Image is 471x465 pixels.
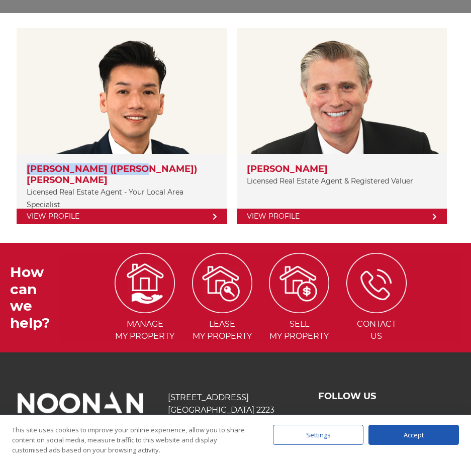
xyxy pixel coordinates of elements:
span: Lease my Property [184,318,259,342]
img: ICONS [192,253,252,313]
p: Licensed Real Estate Agent - Your Local Area Specialist [27,186,217,211]
h3: [PERSON_NAME] [247,164,437,175]
div: Settings [273,425,363,445]
h3: FOLLOW US [318,391,453,402]
p: Licensed Real Estate Agent & Registered Valuer [247,175,437,188]
a: ICONS Managemy Property [108,278,182,341]
a: ICONS Sellmy Property [262,278,337,341]
img: ICONS [115,253,175,313]
a: View Profile [237,209,447,224]
span: Contact Us [339,318,414,342]
a: ICONS Leasemy Property [184,278,259,341]
span: Sell my Property [262,318,337,342]
img: ICONS [269,253,329,313]
span: Manage my Property [108,318,182,342]
img: ICONS [346,253,407,313]
a: View Profile [17,209,227,224]
p: [STREET_ADDRESS] [GEOGRAPHIC_DATA] 2223 [168,391,303,416]
div: This site uses cookies to improve your online experience, allow you to share content on social me... [12,425,253,455]
h3: [PERSON_NAME] ([PERSON_NAME]) [PERSON_NAME] [27,164,217,185]
h3: How can we help? [10,264,60,331]
a: ICONS ContactUs [339,278,414,341]
div: Accept [368,425,459,445]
